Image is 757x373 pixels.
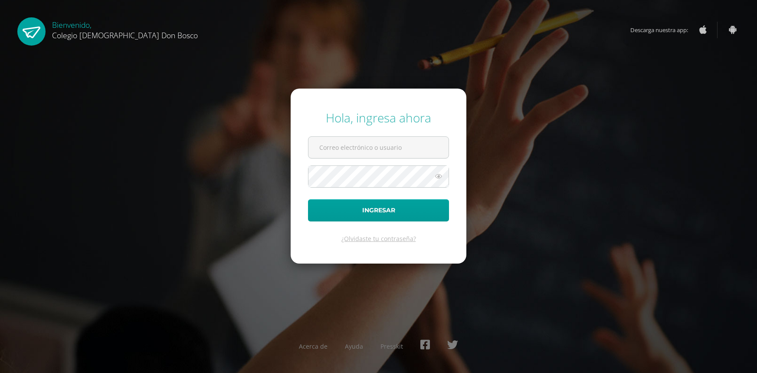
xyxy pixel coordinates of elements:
div: Bienvenido, [52,17,198,40]
a: Presskit [380,342,403,350]
div: Hola, ingresa ahora [308,109,449,126]
span: Colegio [DEMOGRAPHIC_DATA] Don Bosco [52,30,198,40]
a: Ayuda [345,342,363,350]
a: Acerca de [299,342,328,350]
a: ¿Olvidaste tu contraseña? [341,234,416,243]
button: Ingresar [308,199,449,221]
input: Correo electrónico o usuario [308,137,449,158]
span: Descarga nuestra app: [630,22,697,38]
